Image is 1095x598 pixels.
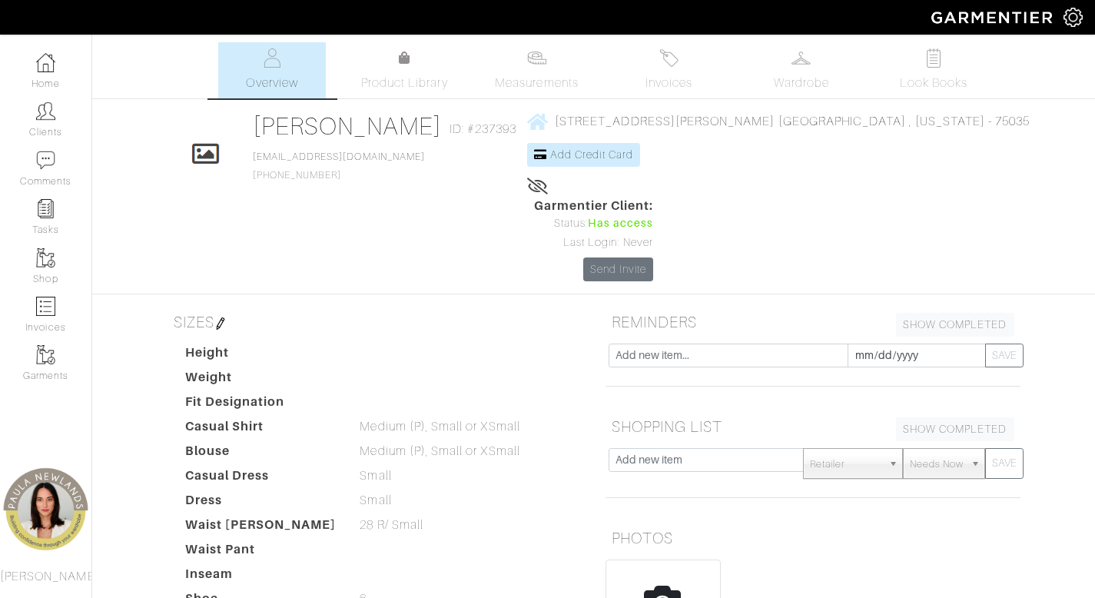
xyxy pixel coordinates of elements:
[606,411,1020,442] h5: SHOPPING LIST
[606,523,1020,553] h5: PHOTOS
[555,115,1030,128] span: [STREET_ADDRESS][PERSON_NAME] [GEOGRAPHIC_DATA] , [US_STATE] - 75035
[896,417,1014,441] a: SHOW COMPLETED
[534,234,654,251] div: Last Login: Never
[900,74,968,92] span: Look Books
[495,74,579,92] span: Measurements
[616,42,723,98] a: Invoices
[810,449,882,480] span: Retailer
[483,42,591,98] a: Measurements
[791,48,811,68] img: wardrobe-487a4870c1b7c33e795ec22d11cfc2ed9d08956e64fb3008fe2437562e282088.svg
[246,74,297,92] span: Overview
[609,448,805,472] input: Add new item
[174,565,349,590] dt: Inseam
[168,307,582,337] h5: SIZES
[253,112,443,140] a: [PERSON_NAME]
[748,42,855,98] a: Wardrobe
[527,48,546,68] img: measurements-466bbee1fd09ba9460f595b01e5d73f9e2bff037440d3c8f018324cb6cdf7a4a.svg
[360,417,519,436] span: Medium (P), Small or XSmall
[174,540,349,565] dt: Waist Pant
[534,215,654,232] div: Status:
[174,417,349,442] dt: Casual Shirt
[360,467,391,485] span: Small
[534,197,654,215] span: Garmentier Client:
[527,143,640,167] a: Add Credit Card
[527,111,1030,131] a: [STREET_ADDRESS][PERSON_NAME] [GEOGRAPHIC_DATA] , [US_STATE] - 75035
[174,516,349,540] dt: Waist [PERSON_NAME]
[774,74,829,92] span: Wardrobe
[583,257,654,281] a: Send Invite
[350,49,458,92] a: Product Library
[1063,8,1083,27] img: gear-icon-white-bd11855cb880d31180b6d7d6211b90ccbf57a29d726f0c71d8c61bd08dd39cc2.png
[253,151,425,181] span: [PHONE_NUMBER]
[361,74,448,92] span: Product Library
[360,442,519,460] span: Medium (P), Small or XSmall
[924,48,943,68] img: todo-9ac3debb85659649dc8f770b8b6100bb5dab4b48dedcbae339e5042a72dfd3cc.svg
[880,42,987,98] a: Look Books
[218,42,326,98] a: Overview
[985,344,1024,367] button: SAVE
[174,393,349,417] dt: Fit Designation
[609,344,848,367] input: Add new item...
[606,307,1020,337] h5: REMINDERS
[214,317,227,330] img: pen-cf24a1663064a2ec1b9c1bd2387e9de7a2fa800b781884d57f21acf72779bad2.png
[36,297,55,316] img: orders-icon-0abe47150d42831381b5fb84f609e132dff9fe21cb692f30cb5eec754e2cba89.png
[896,313,1014,337] a: SHOW COMPLETED
[910,449,964,480] span: Needs Now
[174,368,349,393] dt: Weight
[924,4,1063,31] img: garmentier-logo-header-white-b43fb05a5012e4ada735d5af1a66efaba907eab6374d6393d1fbf88cb4ef424d.png
[36,199,55,218] img: reminder-icon-8004d30b9f0a5d33ae49ab947aed9ed385cf756f9e5892f1edd6e32f2345188e.png
[174,491,349,516] dt: Dress
[36,151,55,170] img: comment-icon-a0a6a9ef722e966f86d9cbdc48e553b5cf19dbc54f86b18d962a5391bc8f6eb6.png
[263,48,282,68] img: basicinfo-40fd8af6dae0f16599ec9e87c0ef1c0a1fdea2edbe929e3d69a839185d80c458.svg
[985,448,1024,479] button: SAVE
[360,516,423,534] span: 28 R/ Small
[360,491,391,510] span: Small
[450,120,516,138] span: ID: #237393
[550,148,633,161] span: Add Credit Card
[174,467,349,491] dt: Casual Dress
[253,151,425,162] a: [EMAIL_ADDRESS][DOMAIN_NAME]
[36,53,55,72] img: dashboard-icon-dbcd8f5a0b271acd01030246c82b418ddd0df26cd7fceb0bd07c9910d44c42f6.png
[174,442,349,467] dt: Blouse
[36,248,55,267] img: garments-icon-b7da505a4dc4fd61783c78ac3ca0ef83fa9d6f193b1c9dc38574b1d14d53ca28.png
[36,345,55,364] img: garments-icon-b7da505a4dc4fd61783c78ac3ca0ef83fa9d6f193b1c9dc38574b1d14d53ca28.png
[588,215,654,232] span: Has access
[174,344,349,368] dt: Height
[36,101,55,121] img: clients-icon-6bae9207a08558b7cb47a8932f037763ab4055f8c8b6bfacd5dc20c3e0201464.png
[659,48,679,68] img: orders-27d20c2124de7fd6de4e0e44c1d41de31381a507db9b33961299e4e07d508b8c.svg
[645,74,692,92] span: Invoices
